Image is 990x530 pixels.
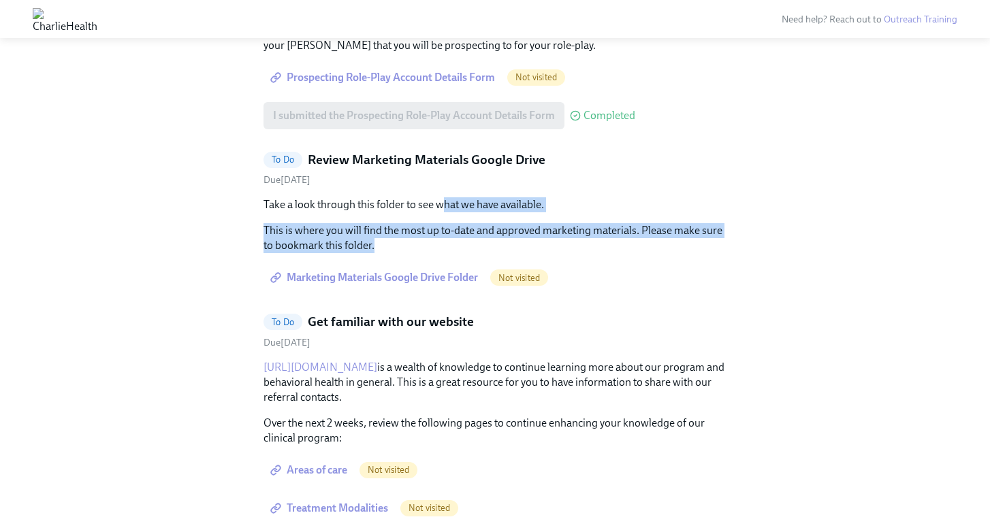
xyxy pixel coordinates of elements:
h5: Review Marketing Materials Google Drive [308,151,545,169]
span: Sunday, August 17th 2025, 7:00 am [264,174,310,186]
span: Treatment Modalities [273,501,388,515]
a: [URL][DOMAIN_NAME] [264,361,377,374]
span: Completed [584,110,635,121]
span: Need help? Reach out to [782,14,957,25]
a: Areas of care [264,457,357,484]
span: Not visited [507,72,565,82]
span: Areas of care [273,463,347,477]
a: To DoReview Marketing Materials Google DriveDue[DATE] [264,151,726,187]
span: Marketing Materials Google Drive Folder [273,271,478,284]
span: Prospecting Role-Play Account Details Form [273,71,495,84]
h5: Get familiar with our website [308,313,474,331]
a: Prospecting Role-Play Account Details Form [264,64,505,91]
p: is a wealth of knowledge to continue learning more about our program and behavioral health in gen... [264,360,726,405]
a: Treatment Modalities [264,495,398,522]
span: Not visited [400,503,458,513]
p: Take a look through this folder to see what we have available. [264,197,726,212]
img: CharlieHealth [33,8,97,30]
a: Outreach Training [884,14,957,25]
span: To Do [264,317,302,327]
p: This is where you will find the most up to-date and approved marketing materials. Please make sur... [264,223,726,253]
a: Marketing Materials Google Drive Folder [264,264,488,291]
p: Over the next 2 weeks, review the following pages to continue enhancing your knowledge of our cli... [264,416,726,446]
span: Not visited [490,273,548,283]
span: To Do [264,154,302,165]
a: To DoGet familiar with our websiteDue[DATE] [264,313,726,349]
span: Thursday, August 21st 2025, 7:00 am [264,337,310,348]
span: Not visited [360,465,417,475]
